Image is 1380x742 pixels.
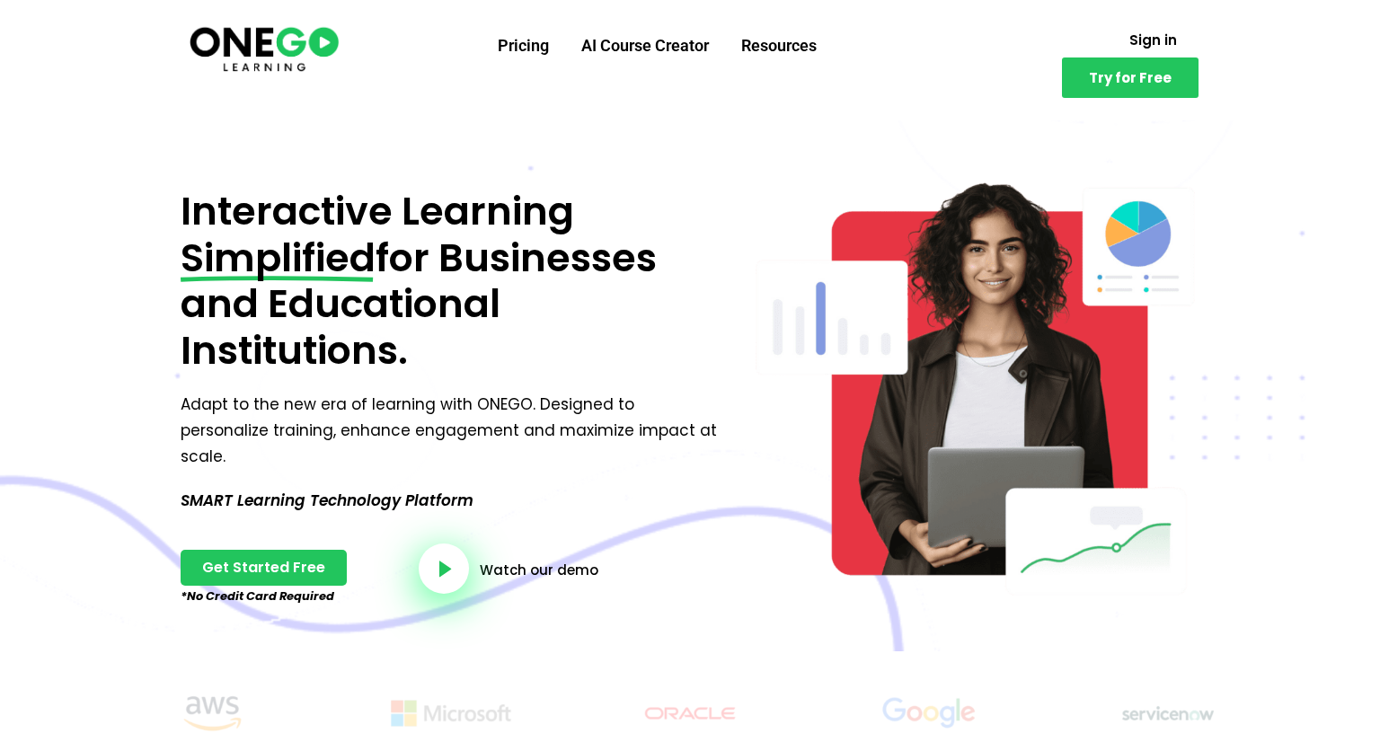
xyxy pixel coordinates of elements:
[1089,71,1172,84] span: Try for Free
[1129,33,1177,47] span: Sign in
[181,488,724,514] p: SMART Learning Technology Platform
[565,22,725,69] a: AI Course Creator
[1108,22,1199,57] a: Sign in
[593,687,787,739] img: Title
[181,550,347,586] a: Get Started Free
[181,587,334,605] em: *No Credit Card Required
[181,231,657,377] span: for Businesses and Educational Institutions.
[419,543,469,594] a: video-button
[725,22,833,69] a: Resources
[1062,57,1199,98] a: Try for Free
[482,22,565,69] a: Pricing
[181,392,724,470] p: Adapt to the new era of learning with ONEGO. Designed to personalize training, enhance engagement...
[115,687,309,739] img: Title
[1071,687,1265,739] img: Title
[354,687,548,739] img: Title
[181,184,574,238] span: Interactive Learning
[832,687,1026,739] img: Title
[202,561,325,575] span: Get Started Free
[181,235,376,282] span: Simplified
[480,563,598,577] a: Watch our demo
